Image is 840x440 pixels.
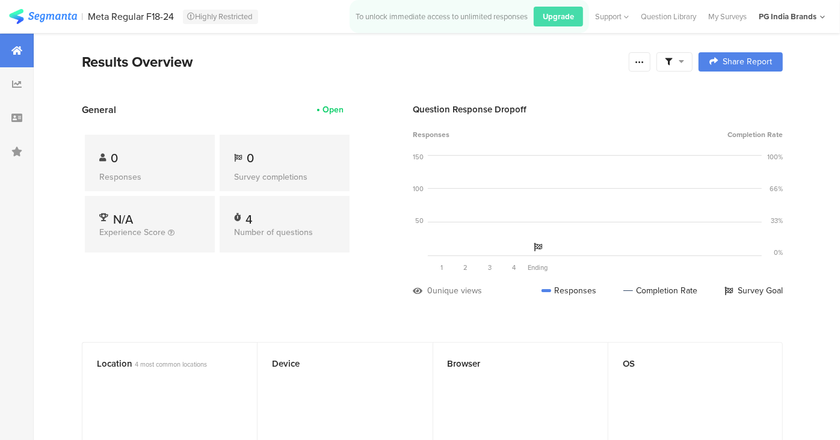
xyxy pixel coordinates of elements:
[9,9,77,24] img: segmanta logo
[702,11,753,22] a: My Surveys
[623,284,697,297] div: Completion Rate
[534,243,542,251] i: Survey Goal
[526,263,550,272] div: Ending
[413,184,424,194] div: 100
[767,152,783,162] div: 100%
[135,359,207,369] span: 4 most common locations
[488,263,492,272] span: 3
[99,226,165,239] span: Experience Score
[356,11,528,22] div: To unlock immediate access to unlimited responses
[770,184,783,194] div: 66%
[771,216,783,225] div: 33%
[413,152,424,162] div: 150
[440,263,443,272] span: 1
[595,7,629,26] div: Support
[323,103,344,116] div: Open
[234,171,335,183] div: Survey completions
[234,226,313,239] span: Number of questions
[534,7,583,26] div: Upgrade
[113,210,133,228] span: N/A
[272,357,398,370] div: Device
[723,58,772,66] span: Share Report
[759,11,817,22] div: PG India Brands
[413,103,783,116] div: Question Response Dropoff
[635,11,702,22] a: Question Library
[413,129,449,140] span: Responses
[774,248,783,257] div: 0%
[99,171,200,183] div: Responses
[427,284,433,297] div: 0
[183,10,258,24] div: Highly Restricted
[448,357,573,370] div: Browser
[623,357,748,370] div: OS
[542,284,596,297] div: Responses
[246,210,252,222] div: 4
[512,263,516,272] span: 4
[415,216,424,225] div: 50
[433,284,482,297] div: unique views
[97,357,223,370] div: Location
[82,51,623,73] div: Results Overview
[82,103,116,117] span: General
[724,284,783,297] div: Survey Goal
[247,149,254,167] span: 0
[88,11,174,22] div: Meta Regular F18-24
[464,263,468,272] span: 2
[82,10,84,23] div: |
[528,7,583,26] a: Upgrade
[727,129,783,140] span: Completion Rate
[111,149,118,167] span: 0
